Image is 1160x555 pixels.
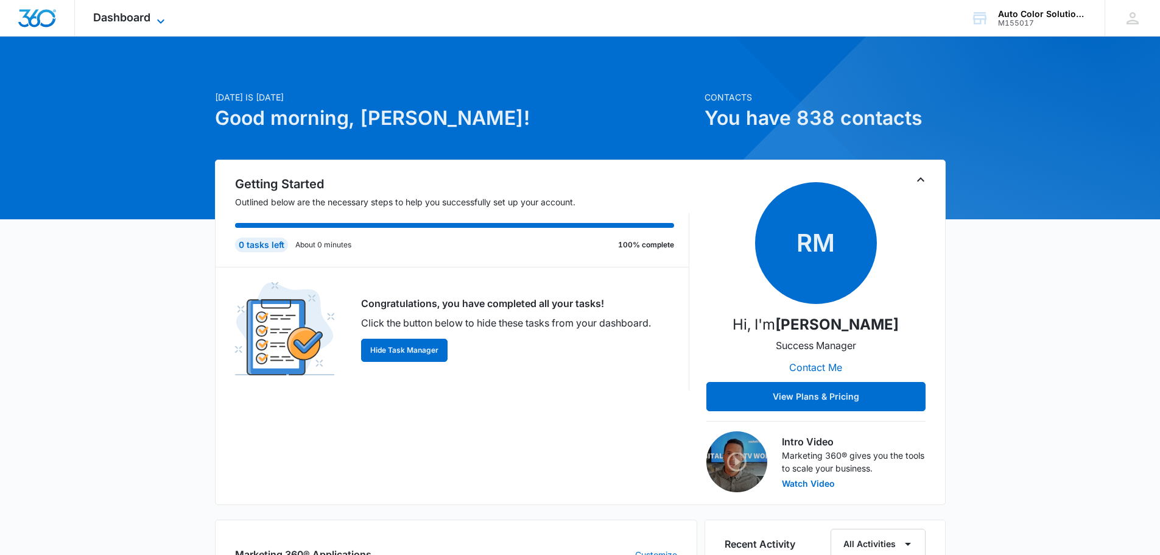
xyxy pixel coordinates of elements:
button: Watch Video [782,479,835,488]
div: 0 tasks left [235,238,288,252]
p: Outlined below are the necessary steps to help you successfully set up your account. [235,196,689,208]
p: About 0 minutes [295,239,351,250]
img: Intro Video [706,431,767,492]
button: Hide Task Manager [361,339,448,362]
p: Success Manager [776,338,856,353]
p: Marketing 360® gives you the tools to scale your business. [782,449,926,475]
span: Dashboard [93,11,150,24]
h6: Recent Activity [725,537,795,551]
div: account name [998,9,1087,19]
h1: Good morning, [PERSON_NAME]! [215,104,697,133]
button: Toggle Collapse [913,172,928,187]
button: Contact Me [777,353,854,382]
p: Congratulations, you have completed all your tasks! [361,296,651,311]
button: View Plans & Pricing [706,382,926,411]
h2: Getting Started [235,175,689,193]
p: Contacts [705,91,946,104]
span: RM [755,182,877,304]
p: [DATE] is [DATE] [215,91,697,104]
p: Hi, I'm [733,314,899,336]
p: 100% complete [618,239,674,250]
strong: [PERSON_NAME] [775,316,899,333]
h1: You have 838 contacts [705,104,946,133]
p: Click the button below to hide these tasks from your dashboard. [361,316,651,330]
div: account id [998,19,1087,27]
h3: Intro Video [782,434,926,449]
